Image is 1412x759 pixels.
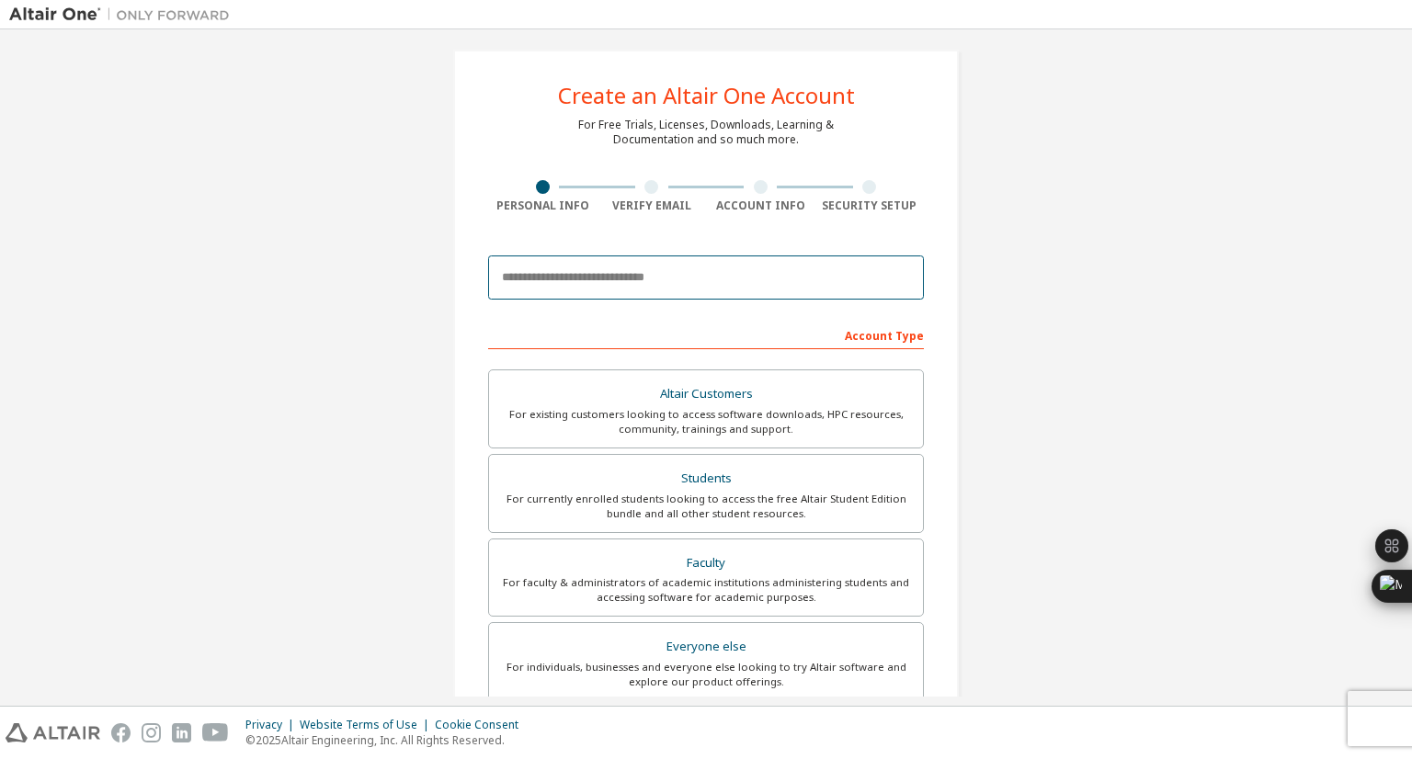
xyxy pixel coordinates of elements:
[706,198,815,213] div: Account Info
[558,85,855,107] div: Create an Altair One Account
[598,198,707,213] div: Verify Email
[9,6,239,24] img: Altair One
[500,492,912,521] div: For currently enrolled students looking to access the free Altair Student Edition bundle and all ...
[435,718,529,732] div: Cookie Consent
[500,634,912,660] div: Everyone else
[488,320,924,349] div: Account Type
[500,407,912,436] div: For existing customers looking to access software downloads, HPC resources, community, trainings ...
[500,575,912,605] div: For faculty & administrators of academic institutions administering students and accessing softwa...
[488,198,598,213] div: Personal Info
[6,723,100,742] img: altair_logo.svg
[245,718,300,732] div: Privacy
[500,466,912,492] div: Students
[300,718,435,732] div: Website Terms of Use
[500,660,912,689] div: For individuals, businesses and everyone else looking to try Altair software and explore our prod...
[578,118,834,147] div: For Free Trials, Licenses, Downloads, Learning & Documentation and so much more.
[245,732,529,748] p: © 2025 Altair Engineering, Inc. All Rights Reserved.
[815,198,925,213] div: Security Setup
[500,381,912,407] div: Altair Customers
[202,723,229,742] img: youtube.svg
[172,723,191,742] img: linkedin.svg
[142,723,161,742] img: instagram.svg
[111,723,131,742] img: facebook.svg
[500,550,912,576] div: Faculty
